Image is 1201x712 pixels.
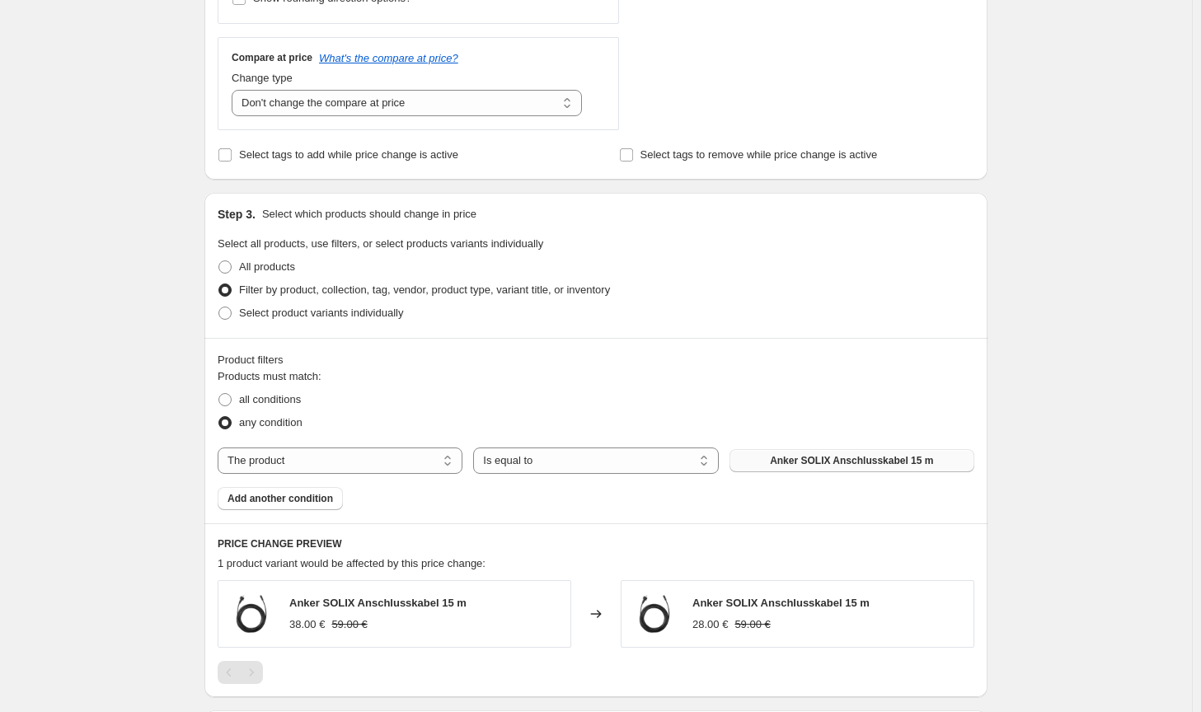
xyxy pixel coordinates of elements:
span: Anker SOLIX Anschlusskabel 15 m [770,454,933,467]
img: Anker_Solix2_Anschlusskabel15m_80x.webp [630,589,679,639]
h3: Compare at price [232,51,312,64]
h6: PRICE CHANGE PREVIEW [218,537,974,550]
nav: Pagination [218,661,263,684]
strike: 59.00 € [734,616,770,633]
span: any condition [239,416,303,429]
div: 38.00 € [289,616,325,633]
span: all conditions [239,393,301,405]
span: Select product variants individually [239,307,403,319]
span: Add another condition [228,492,333,505]
div: Product filters [218,352,974,368]
h2: Step 3. [218,206,256,222]
span: Filter by product, collection, tag, vendor, product type, variant title, or inventory [239,283,610,296]
span: Products must match: [218,370,321,382]
span: Anker SOLIX Anschlusskabel 15 m [692,597,870,609]
span: Select all products, use filters, or select products variants individually [218,237,543,250]
span: All products [239,260,295,273]
span: 1 product variant would be affected by this price change: [218,557,486,569]
button: Add another condition [218,487,343,510]
img: Anker_Solix2_Anschlusskabel15m_80x.webp [227,589,276,639]
p: Select which products should change in price [262,206,476,222]
div: 28.00 € [692,616,728,633]
span: Select tags to add while price change is active [239,148,458,161]
button: What's the compare at price? [319,52,458,64]
span: Select tags to remove while price change is active [640,148,878,161]
span: Anker SOLIX Anschlusskabel 15 m [289,597,467,609]
button: Anker SOLIX Anschlusskabel 15 m [730,449,974,472]
span: Change type [232,72,293,84]
strike: 59.00 € [331,616,367,633]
